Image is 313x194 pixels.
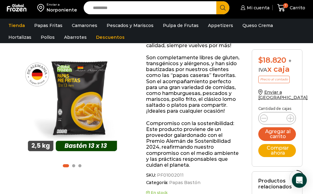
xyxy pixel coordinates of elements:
a: Mi cuenta [239,2,269,14]
div: x caja [258,56,296,74]
span: $ [258,56,263,65]
p: Cantidad de cajas [258,106,296,111]
span: 7 [283,3,288,8]
div: Enviar a [47,2,77,7]
span: Carrito [288,5,305,11]
a: Papas Bastón [168,180,200,185]
button: Search button [216,1,229,14]
span: Go to slide 1 [63,164,69,167]
a: Camarones [69,20,100,31]
a: 7 Carrito [276,1,307,15]
a: Queso Crema [239,20,276,31]
button: Agregar al carrito [258,127,296,141]
a: Tienda [5,20,28,31]
p: Compromiso con la sostenibilidad: Este producto proviene de un proveedor galardonado con el Premi... [146,120,242,168]
a: Abarrotes [61,31,90,43]
input: Product quantity [271,114,283,123]
div: Open Intercom Messenger [292,173,307,188]
a: Papas Fritas [31,20,66,31]
p: Precio al contado [258,76,290,83]
div: Norponiente [47,7,77,13]
bdi: 18.820 [258,56,286,65]
span: Go to slide 2 [72,164,75,167]
span: Mi cuenta [245,5,269,11]
a: Enviar a [GEOGRAPHIC_DATA] [258,89,308,100]
span: Go to slide 3 [78,164,81,167]
button: Comprar ahora [258,144,296,157]
p: Son completamente libres de gluten, transgénicos y alérgenos, y han sido bautizadas por nuestros ... [146,55,242,114]
a: Descuentos [93,31,128,43]
img: address-field-icon.svg [37,2,47,13]
h2: Productos relacionados [258,178,296,190]
span: Categoría: [146,180,242,185]
a: Appetizers [205,20,236,31]
span: + IVA [258,58,292,73]
a: Pescados y Mariscos [104,20,157,31]
a: Pollos [38,31,58,43]
span: PF01002011 [156,173,184,178]
span: SKU: [146,173,242,178]
a: Pulpa de Frutas [160,20,202,31]
a: Hortalizas [5,31,35,43]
